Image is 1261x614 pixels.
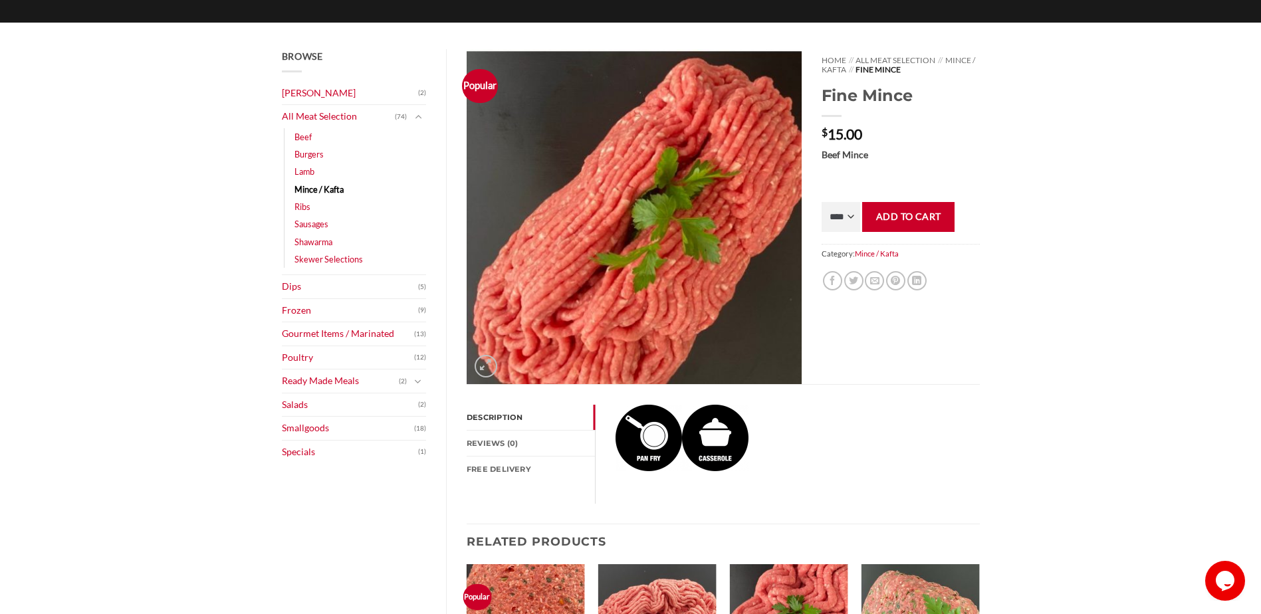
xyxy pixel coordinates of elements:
strong: Beef Mince [822,149,868,160]
a: Reviews (0) [467,431,595,456]
span: (2) [399,371,407,391]
a: Ready Made Meals [282,369,400,393]
a: Email to a Friend [865,271,884,290]
a: Poultry [282,346,415,369]
a: All Meat Selection [282,105,396,128]
img: Fine Mince [616,405,682,471]
a: Frozen [282,299,419,322]
a: Share on Twitter [844,271,863,290]
a: Mince / Kafta [855,249,899,258]
a: Mince / Kafta [822,55,974,74]
h3: Related products [467,524,980,558]
a: Zoom [475,355,497,377]
span: // [849,55,854,65]
a: Gourmet Items / Marinated [282,322,415,346]
span: (18) [414,419,426,439]
button: Add to cart [862,202,955,232]
a: [PERSON_NAME] [282,82,419,105]
span: $ [822,127,828,138]
a: Mince / Kafta [294,181,344,198]
a: Specials [282,441,419,464]
a: Burgers [294,146,324,163]
a: FREE Delivery [467,457,595,482]
span: (1) [418,442,426,462]
a: Home [822,55,846,65]
a: Salads [282,393,419,417]
span: // [938,55,943,65]
a: Description [467,405,595,430]
h1: Fine Mince [822,85,979,106]
span: (74) [395,107,407,127]
a: Pin on Pinterest [886,271,905,290]
a: Smallgoods [282,417,415,440]
a: Sausages [294,215,328,233]
span: Category: [822,244,979,263]
button: Toggle [410,110,426,124]
a: All Meat Selection [856,55,935,65]
a: Dips [282,275,419,298]
a: Skewer Selections [294,251,363,268]
a: Ribs [294,198,310,215]
img: Fine Mince [682,405,748,471]
bdi: 15.00 [822,126,862,142]
span: (12) [414,348,426,367]
a: Beef [294,128,312,146]
span: (5) [418,277,426,297]
a: Share on LinkedIn [907,271,927,290]
img: Fine Mince [467,49,802,384]
a: Shawarma [294,233,332,251]
a: Share on Facebook [823,271,842,290]
span: (13) [414,324,426,344]
iframe: chat widget [1205,561,1248,601]
span: (2) [418,395,426,415]
a: Lamb [294,163,314,180]
span: Browse [282,51,323,62]
span: Fine Mince [856,64,901,74]
button: Toggle [410,374,426,389]
span: (9) [418,300,426,320]
span: (2) [418,83,426,103]
span: // [849,64,854,74]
